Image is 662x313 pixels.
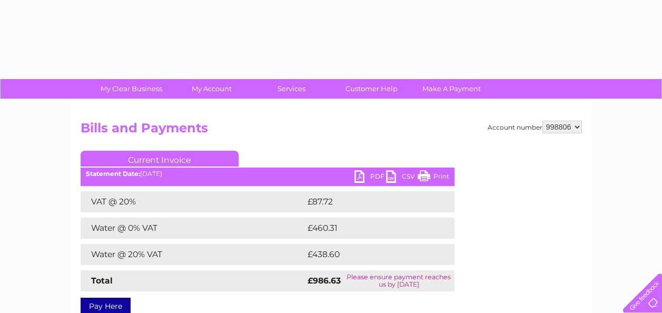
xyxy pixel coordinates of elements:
[305,218,435,239] td: £460.31
[88,79,175,99] a: My Clear Business
[408,79,495,99] a: Make A Payment
[305,244,436,265] td: £438.60
[308,276,341,286] strong: £986.63
[81,218,305,239] td: Water @ 0% VAT
[91,276,113,286] strong: Total
[81,121,582,141] h2: Bills and Payments
[354,170,386,185] a: PDF
[248,79,335,99] a: Services
[418,170,449,185] a: Print
[81,170,454,178] div: [DATE]
[488,121,582,133] div: Account number
[328,79,415,99] a: Customer Help
[81,151,239,167] a: Current Invoice
[86,170,140,178] b: Statement Date:
[305,191,432,212] td: £87.72
[168,79,255,99] a: My Account
[343,270,454,291] td: Please ensure payment reaches us by [DATE]
[81,191,305,212] td: VAT @ 20%
[386,170,418,185] a: CSV
[81,244,305,265] td: Water @ 20% VAT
